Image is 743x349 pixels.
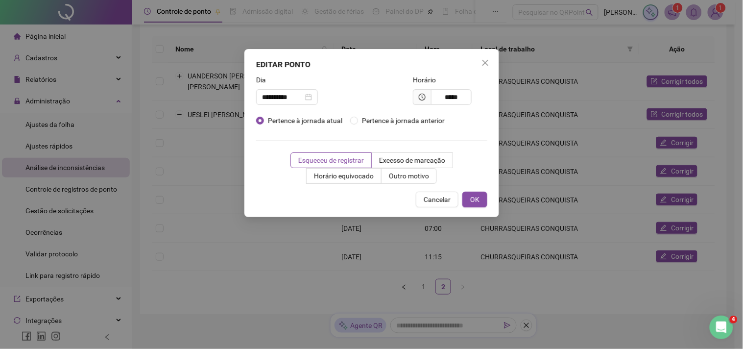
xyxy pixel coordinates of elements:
iframe: Intercom live chat [710,316,733,339]
span: Cancelar [424,194,451,205]
span: Outro motivo [389,172,429,180]
span: clock-circle [419,94,426,100]
button: Close [478,55,493,71]
label: Dia [256,75,272,85]
span: close [481,59,489,67]
button: Cancelar [416,192,458,207]
span: Pertence à jornada atual [264,115,346,126]
span: Pertence à jornada anterior [358,115,449,126]
span: OK [470,194,479,205]
span: 4 [730,316,738,324]
div: EDITAR PONTO [256,59,487,71]
label: Horário [413,75,442,85]
button: OK [462,192,487,207]
span: Esqueceu de registrar [298,156,364,164]
span: Excesso de marcação [379,156,445,164]
span: Horário equivocado [314,172,374,180]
